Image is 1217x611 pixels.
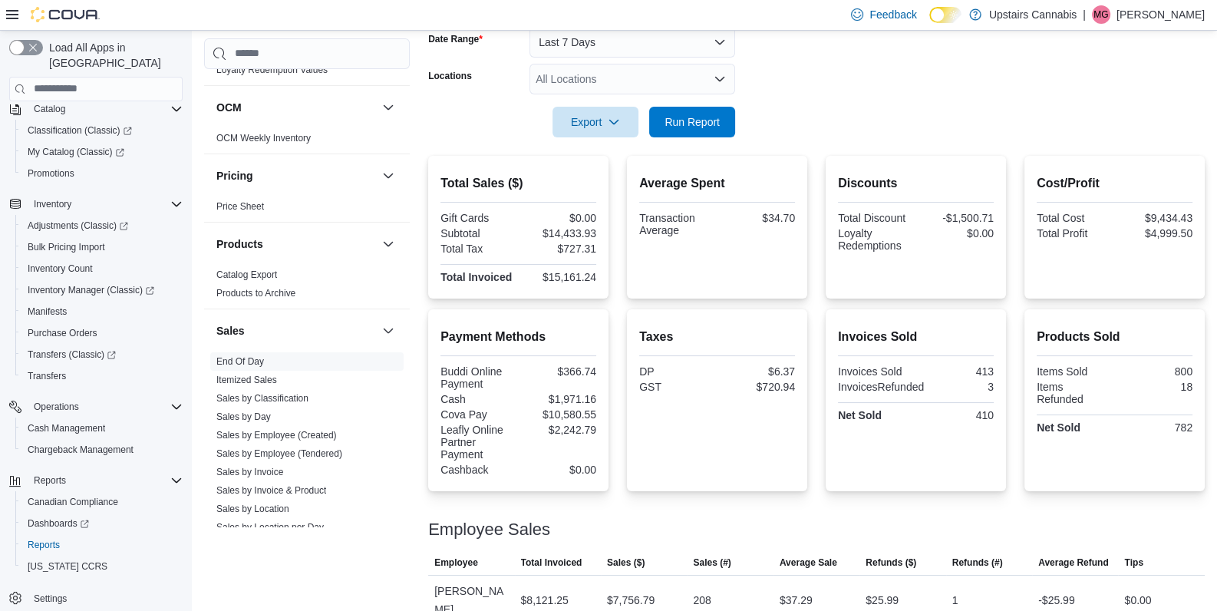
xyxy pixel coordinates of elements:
[216,133,311,144] a: OCM Weekly Inventory
[15,163,189,184] button: Promotions
[28,588,183,607] span: Settings
[28,560,107,573] span: [US_STATE] CCRS
[1092,5,1110,24] div: Megan Gorham
[522,212,596,224] div: $0.00
[216,467,283,477] a: Sales by Invoice
[216,64,328,75] a: Loyalty Redemption Values
[28,398,85,416] button: Operations
[780,591,813,609] div: $37.29
[780,557,837,569] span: Average Sale
[28,100,183,118] span: Catalog
[15,439,189,461] button: Chargeback Management
[3,98,189,120] button: Catalog
[216,201,264,212] a: Price Sheet
[989,5,1077,24] p: Upstairs Cannabis
[204,129,410,154] div: OCM
[28,241,105,253] span: Bulk Pricing Import
[28,444,134,456] span: Chargeback Management
[21,164,81,183] a: Promotions
[15,215,189,236] a: Adjustments (Classic)
[21,216,183,235] span: Adjustments (Classic)
[28,471,183,490] span: Reports
[216,503,289,515] span: Sales by Location
[1037,365,1112,378] div: Items Sold
[379,98,397,117] button: OCM
[21,367,183,385] span: Transfers
[216,466,283,478] span: Sales by Invoice
[21,441,140,459] a: Chargeback Management
[216,521,324,533] span: Sales by Location per Day
[216,429,337,441] span: Sales by Employee (Created)
[929,7,961,23] input: Dark Mode
[21,557,114,576] a: [US_STATE] CCRS
[1083,5,1086,24] p: |
[522,393,596,405] div: $1,971.16
[21,493,183,511] span: Canadian Compliance
[216,375,277,385] a: Itemized Sales
[838,365,912,378] div: Invoices Sold
[216,64,328,76] span: Loyalty Redemption Values
[21,557,183,576] span: Washington CCRS
[866,557,916,569] span: Refunds ($)
[21,345,122,364] a: Transfers (Classic)
[919,227,994,239] div: $0.00
[28,539,60,551] span: Reports
[15,258,189,279] button: Inventory Count
[440,243,515,255] div: Total Tax
[607,591,655,609] div: $7,756.79
[216,356,264,367] a: End Of Day
[204,197,410,222] div: Pricing
[379,167,397,185] button: Pricing
[43,40,183,71] span: Load All Apps in [GEOGRAPHIC_DATA]
[1037,174,1192,193] h2: Cost/Profit
[639,365,714,378] div: DP
[21,143,183,161] span: My Catalog (Classic)
[440,227,515,239] div: Subtotal
[216,269,277,281] span: Catalog Export
[639,381,714,393] div: GST
[15,322,189,344] button: Purchase Orders
[34,103,65,115] span: Catalog
[693,591,711,609] div: 208
[34,198,71,210] span: Inventory
[522,464,596,476] div: $0.00
[838,328,994,346] h2: Invoices Sold
[21,259,183,278] span: Inventory Count
[1037,227,1112,239] div: Total Profit
[216,411,271,423] span: Sales by Day
[31,7,100,22] img: Cova
[216,236,263,252] h3: Products
[952,591,958,609] div: 1
[562,107,629,137] span: Export
[522,227,596,239] div: $14,433.93
[721,381,796,393] div: $720.94
[21,324,104,342] a: Purchase Orders
[34,401,79,413] span: Operations
[21,367,72,385] a: Transfers
[28,590,73,608] a: Settings
[28,167,74,180] span: Promotions
[639,328,795,346] h2: Taxes
[521,557,582,569] span: Total Invoiced
[1118,227,1193,239] div: $4,999.50
[21,216,134,235] a: Adjustments (Classic)
[216,522,324,533] a: Sales by Location per Day
[521,591,569,609] div: $8,121.25
[15,556,189,577] button: [US_STATE] CCRS
[216,448,342,459] a: Sales by Employee (Tendered)
[649,107,735,137] button: Run Report
[693,557,731,569] span: Sales (#)
[216,132,311,144] span: OCM Weekly Inventory
[1038,557,1109,569] span: Average Refund
[1118,421,1193,434] div: 782
[1118,212,1193,224] div: $9,434.43
[216,430,337,441] a: Sales by Employee (Created)
[15,301,189,322] button: Manifests
[28,305,67,318] span: Manifests
[838,227,912,252] div: Loyalty Redemptions
[1037,328,1192,346] h2: Products Sold
[21,493,124,511] a: Canadian Compliance
[28,370,66,382] span: Transfers
[529,27,735,58] button: Last 7 Days
[15,236,189,258] button: Bulk Pricing Import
